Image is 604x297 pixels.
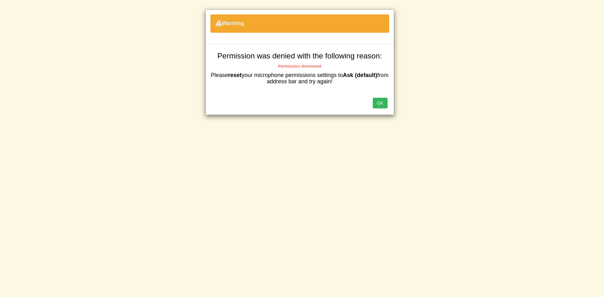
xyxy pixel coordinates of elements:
button: OK [373,98,387,108]
h3: Permission was denied with the following reason: [210,52,389,60]
b: Permission dismissed [278,64,321,69]
b: reset [228,72,242,78]
div: Warning [210,14,389,33]
b: Ask (default) [343,72,377,78]
h4: Please your microphone permissions settings to from address bar and try again! [210,72,389,85]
